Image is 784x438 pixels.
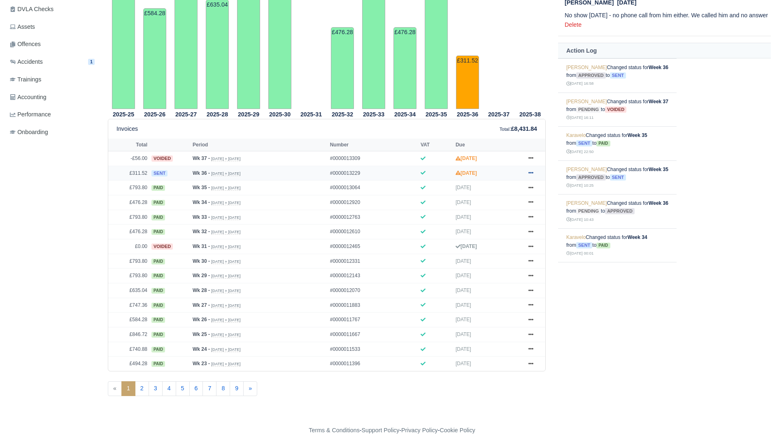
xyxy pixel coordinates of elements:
[328,298,419,313] td: #0000011883
[193,199,210,205] strong: Wk 34 -
[10,110,51,119] span: Performance
[10,75,41,84] span: Trainings
[193,346,210,352] strong: Wk 24 -
[158,426,627,435] div: - - -
[500,124,537,134] div: :
[328,181,419,195] td: #0000013064
[610,72,626,79] span: sent
[7,36,98,52] a: Offences
[211,215,240,220] small: [DATE] » [DATE]
[328,342,419,357] td: #0000011533
[151,317,165,323] span: paid
[10,127,48,137] span: Onboarding
[108,357,149,371] td: £494.28
[108,210,149,225] td: £793.80
[456,287,471,293] span: [DATE]
[452,109,483,119] th: 2025-36
[565,21,582,28] a: Delete
[211,273,240,278] small: [DATE] » [DATE]
[456,229,471,234] span: [DATE]
[243,381,257,396] a: »
[628,132,647,138] strong: Week 35
[108,269,149,283] td: £793.80
[328,210,419,225] td: #0000012763
[108,254,149,269] td: £793.80
[151,332,165,338] span: paid
[576,140,592,146] span: sent
[108,327,149,342] td: £846.72
[328,313,419,327] td: #0000011767
[108,342,149,357] td: £740.88
[328,283,419,298] td: #0000012070
[566,132,586,138] a: Karavelo
[456,56,479,109] td: £311.52
[576,174,606,181] span: approved
[193,185,210,190] strong: Wk 35 -
[143,8,166,109] td: £584.28
[456,331,471,337] span: [DATE]
[566,81,593,86] small: [DATE] 16:58
[358,109,389,119] th: 2025-33
[596,243,610,248] span: paid
[649,99,668,104] strong: Week 37
[649,200,668,206] strong: Week 36
[7,124,98,140] a: Onboarding
[421,109,452,119] th: 2025-35
[151,200,165,206] span: paid
[328,357,419,371] td: #0000011396
[193,214,210,220] strong: Wk 33 -
[170,109,202,119] th: 2025-27
[151,361,165,367] span: paid
[328,269,419,283] td: #0000012143
[576,107,601,113] span: pending
[610,174,626,181] span: sent
[10,57,43,67] span: Accidents
[605,107,626,113] span: voided
[456,199,471,205] span: [DATE]
[230,381,244,396] a: 9
[566,99,607,104] a: [PERSON_NAME]
[7,89,98,105] a: Accounting
[628,234,647,240] strong: Week 34
[202,109,233,119] th: 2025-28
[7,19,98,35] a: Assets
[116,125,138,132] h6: Invoices
[566,183,593,188] small: [DATE] 10:25
[211,244,240,249] small: [DATE] » [DATE]
[649,65,668,70] strong: Week 36
[511,125,537,132] strong: £8,431.84
[108,283,149,298] td: £635.04
[151,243,173,250] span: voided
[151,215,165,220] span: paid
[566,251,593,255] small: [DATE] 00:01
[193,273,210,278] strong: Wk 29 -
[151,185,165,191] span: paid
[211,259,240,264] small: [DATE] » [DATE]
[440,427,475,433] a: Cookie Policy
[456,258,471,264] span: [DATE]
[327,109,358,119] th: 2025-32
[151,288,165,294] span: paid
[216,381,230,396] a: 8
[401,427,438,433] a: Privacy Policy
[10,93,47,102] span: Accounting
[596,141,610,146] span: paid
[211,332,240,337] small: [DATE] » [DATE]
[389,109,421,119] th: 2025-34
[558,93,677,127] td: Changed status for from to
[211,347,240,352] small: [DATE] » [DATE]
[566,200,607,206] a: [PERSON_NAME]
[483,109,514,119] th: 2025-37
[193,155,210,161] strong: Wk 37 -
[649,167,668,172] strong: Week 35
[108,166,149,181] td: £311.52
[211,317,240,322] small: [DATE] » [DATE]
[151,170,168,176] span: sent
[328,166,419,181] td: #0000013229
[193,229,210,234] strong: Wk 32 -
[211,185,240,190] small: [DATE] » [DATE]
[193,170,210,176] strong: Wk 36 -
[558,59,677,93] td: Changed status for from to
[456,170,477,176] strong: [DATE]
[743,399,784,438] div: Chat Widget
